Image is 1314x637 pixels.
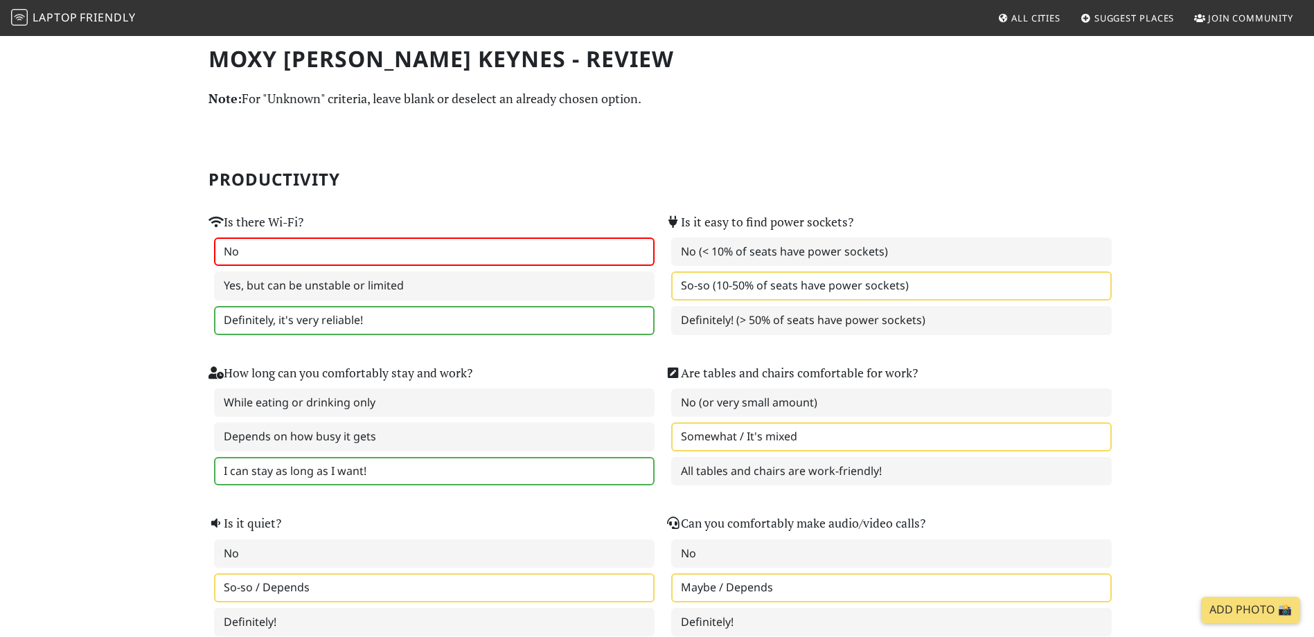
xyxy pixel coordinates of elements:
label: No [671,539,1112,568]
span: Friendly [80,10,135,25]
span: Join Community [1208,12,1293,24]
label: Is there Wi-Fi? [208,213,303,232]
label: Somewhat / It's mixed [671,422,1112,451]
label: No (< 10% of seats have power sockets) [671,237,1112,267]
span: All Cities [1011,12,1060,24]
span: Suggest Places [1094,12,1175,24]
label: I can stay as long as I want! [214,457,655,486]
label: While eating or drinking only [214,388,655,418]
label: Depends on how busy it gets [214,422,655,451]
img: LaptopFriendly [11,9,28,26]
label: Definitely! [671,608,1112,637]
label: So-so / Depends [214,573,655,602]
span: Laptop [33,10,78,25]
label: Definitely! (> 50% of seats have power sockets) [671,306,1112,335]
h2: Productivity [208,170,1106,190]
label: Is it easy to find power sockets? [666,213,853,232]
label: Are tables and chairs comfortable for work? [666,364,918,383]
label: Maybe / Depends [671,573,1112,602]
a: Add Photo 📸 [1201,597,1300,623]
p: For "Unknown" criteria, leave blank or deselect an already chosen option. [208,89,1106,109]
label: All tables and chairs are work-friendly! [671,457,1112,486]
label: No [214,237,655,267]
label: Definitely! [214,608,655,637]
strong: Note: [208,90,242,107]
label: How long can you comfortably stay and work? [208,364,472,383]
a: Suggest Places [1075,6,1180,30]
label: Definitely, it's very reliable! [214,306,655,335]
a: Join Community [1189,6,1299,30]
a: LaptopFriendly LaptopFriendly [11,6,136,30]
label: No (or very small amount) [671,388,1112,418]
label: Is it quiet? [208,514,281,533]
label: Yes, but can be unstable or limited [214,271,655,300]
label: Can you comfortably make audio/video calls? [666,514,925,533]
label: So-so (10-50% of seats have power sockets) [671,271,1112,300]
a: All Cities [992,6,1066,30]
h1: Moxy [PERSON_NAME] Keynes - Review [208,46,1106,72]
label: No [214,539,655,568]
